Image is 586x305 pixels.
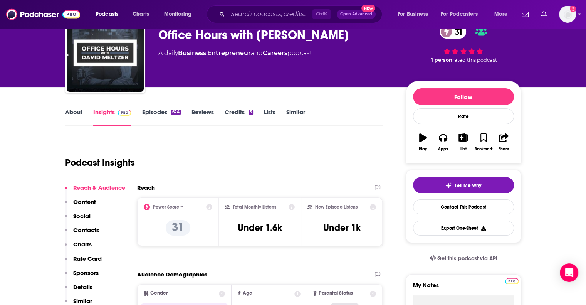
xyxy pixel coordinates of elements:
[319,291,353,296] span: Parental Status
[207,49,251,57] a: Entrepreneur
[65,157,135,169] h1: Podcast Insights
[474,147,492,152] div: Bookmark
[441,9,478,20] span: For Podcasters
[315,204,358,210] h2: New Episode Listens
[398,9,428,20] span: For Business
[455,182,481,189] span: Tell Me Why
[73,184,125,191] p: Reach & Audience
[93,108,131,126] a: InsightsPodchaser Pro
[238,222,282,234] h3: Under 1.6k
[312,9,331,19] span: Ctrl K
[419,147,427,152] div: Play
[505,278,519,284] img: Podchaser Pro
[137,271,207,278] h2: Audience Demographics
[413,88,514,105] button: Follow
[133,9,149,20] span: Charts
[65,283,92,298] button: Details
[96,9,118,20] span: Podcasts
[494,128,514,156] button: Share
[243,291,252,296] span: Age
[423,249,504,268] a: Get this podcast via API
[159,8,201,20] button: open menu
[445,182,452,189] img: tell me why sparkle
[164,9,191,20] span: Monitoring
[150,291,168,296] span: Gender
[413,177,514,193] button: tell me why sparkleTell Me Why
[494,9,507,20] span: More
[489,8,517,20] button: open menu
[559,6,576,23] span: Logged in as megcassidy
[65,269,99,283] button: Sponsors
[178,49,206,57] a: Business
[559,6,576,23] img: User Profile
[437,255,497,262] span: Get this podcast via API
[142,108,180,126] a: Episodes624
[6,7,80,22] img: Podchaser - Follow, Share and Rate Podcasts
[225,108,253,126] a: Credits5
[337,10,376,19] button: Open AdvancedNew
[158,49,312,58] div: A daily podcast
[452,57,497,63] span: rated this podcast
[413,281,514,295] label: My Notes
[153,204,183,210] h2: Power Score™
[361,5,375,12] span: New
[65,241,92,255] button: Charts
[65,108,82,126] a: About
[228,8,312,20] input: Search podcasts, credits, & more...
[73,212,91,220] p: Social
[570,6,576,12] svg: Add a profile image
[560,263,578,282] div: Open Intercom Messenger
[340,12,372,16] span: Open Advanced
[65,255,102,269] button: Rate Card
[460,147,467,152] div: List
[118,110,131,116] img: Podchaser Pro
[538,8,550,21] a: Show notifications dropdown
[73,269,99,276] p: Sponsors
[392,8,438,20] button: open menu
[413,221,514,236] button: Export One-Sheet
[559,6,576,23] button: Show profile menu
[447,25,466,39] span: 31
[505,277,519,284] a: Pro website
[166,220,190,236] p: 31
[264,108,275,126] a: Lists
[413,128,433,156] button: Play
[406,20,521,68] div: 31 1 personrated this podcast
[73,255,102,262] p: Rate Card
[251,49,263,57] span: and
[519,8,532,21] a: Show notifications dropdown
[137,184,155,191] h2: Reach
[214,5,390,23] div: Search podcasts, credits, & more...
[233,204,276,210] h2: Total Monthly Listens
[73,283,92,291] p: Details
[191,108,214,126] a: Reviews
[73,297,92,305] p: Similar
[171,110,180,115] div: 624
[73,241,92,248] p: Charts
[73,226,99,234] p: Contacts
[323,222,361,234] h3: Under 1k
[453,128,473,156] button: List
[438,147,448,152] div: Apps
[206,49,207,57] span: ,
[433,128,453,156] button: Apps
[90,8,128,20] button: open menu
[249,110,253,115] div: 5
[286,108,305,126] a: Similar
[65,212,91,227] button: Social
[73,198,96,206] p: Content
[413,108,514,124] div: Rate
[440,25,466,39] a: 31
[474,128,494,156] button: Bookmark
[431,57,452,63] span: 1 person
[436,8,489,20] button: open menu
[67,15,144,92] img: Office Hours with David Meltzer
[128,8,154,20] a: Charts
[65,226,99,241] button: Contacts
[65,198,96,212] button: Content
[263,49,287,57] a: Careers
[413,199,514,214] a: Contact This Podcast
[499,147,509,152] div: Share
